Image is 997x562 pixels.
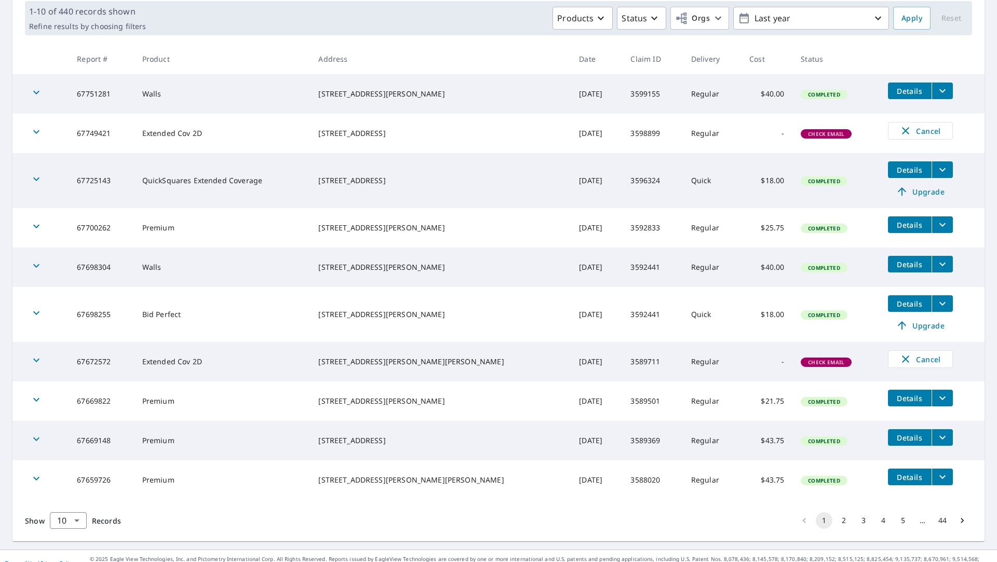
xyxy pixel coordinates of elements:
[888,317,953,334] a: Upgrade
[894,259,925,269] span: Details
[894,165,925,175] span: Details
[134,153,311,208] td: QuickSquares Extended Coverage
[683,342,741,381] td: Regular
[683,153,741,208] td: Quick
[571,153,622,208] td: [DATE]
[683,74,741,114] td: Regular
[888,216,932,233] button: detailsBtn-67700262
[802,130,851,138] span: Check Email
[802,359,851,366] span: Check Email
[69,44,133,74] th: Report #
[571,342,622,381] td: [DATE]
[622,153,682,208] td: 3596324
[69,460,133,500] td: 67659726
[899,125,942,137] span: Cancel
[934,512,951,529] button: Go to page 44
[571,287,622,342] td: [DATE]
[69,74,133,114] td: 67751281
[888,469,932,485] button: detailsBtn-67659726
[741,248,792,287] td: $40.00
[888,350,953,368] button: Cancel
[901,12,922,25] span: Apply
[69,342,133,381] td: 67672572
[29,5,146,18] p: 1-10 of 440 records shown
[571,114,622,153] td: [DATE]
[802,177,846,185] span: Completed
[134,248,311,287] td: Walls
[134,421,311,460] td: Premium
[622,460,682,500] td: 3588020
[683,460,741,500] td: Regular
[888,256,932,272] button: detailsBtn-67698304
[557,12,594,24] p: Products
[318,309,562,320] div: [STREET_ADDRESS][PERSON_NAME]
[792,44,879,74] th: Status
[622,287,682,342] td: 3592441
[794,512,972,529] nav: pagination navigation
[888,83,932,99] button: detailsBtn-67751281
[894,393,925,403] span: Details
[622,74,682,114] td: 3599155
[802,477,846,484] span: Completed
[895,512,911,529] button: Go to page 5
[894,472,925,482] span: Details
[932,429,953,446] button: filesDropdownBtn-67669148
[741,287,792,342] td: $18.00
[932,390,953,406] button: filesDropdownBtn-67669822
[622,114,682,153] td: 3598899
[750,9,872,28] p: Last year
[622,342,682,381] td: 3589711
[741,208,792,248] td: $25.75
[932,83,953,99] button: filesDropdownBtn-67751281
[670,7,729,30] button: Orgs
[69,248,133,287] td: 67698304
[571,381,622,421] td: [DATE]
[683,381,741,421] td: Regular
[683,208,741,248] td: Regular
[318,223,562,233] div: [STREET_ADDRESS][PERSON_NAME]
[69,287,133,342] td: 67698255
[802,311,846,319] span: Completed
[802,91,846,98] span: Completed
[134,381,311,421] td: Premium
[318,128,562,139] div: [STREET_ADDRESS]
[134,342,311,381] td: Extended Cov 2D
[318,89,562,99] div: [STREET_ADDRESS][PERSON_NAME]
[894,220,925,230] span: Details
[954,512,971,529] button: Go to next page
[69,114,133,153] td: 67749421
[894,299,925,309] span: Details
[894,319,947,332] span: Upgrade
[134,114,311,153] td: Extended Cov 2D
[571,208,622,248] td: [DATE]
[932,256,953,272] button: filesDropdownBtn-67698304
[571,460,622,500] td: [DATE]
[875,512,892,529] button: Go to page 4
[802,398,846,405] span: Completed
[318,357,562,367] div: [STREET_ADDRESS][PERSON_NAME][PERSON_NAME]
[318,175,562,186] div: [STREET_ADDRESS]
[683,421,741,460] td: Regular
[741,342,792,381] td: -
[836,512,852,529] button: Go to page 2
[733,7,889,30] button: Last year
[571,44,622,74] th: Date
[69,153,133,208] td: 67725143
[932,469,953,485] button: filesDropdownBtn-67659726
[932,295,953,312] button: filesDropdownBtn-67698255
[683,44,741,74] th: Delivery
[888,122,953,140] button: Cancel
[92,516,121,526] span: Records
[50,512,87,529] div: Show 10 records
[932,161,953,178] button: filesDropdownBtn-67725143
[310,44,571,74] th: Address
[622,12,647,24] p: Status
[69,421,133,460] td: 67669148
[894,185,947,198] span: Upgrade
[622,381,682,421] td: 3589501
[888,429,932,446] button: detailsBtn-67669148
[893,7,931,30] button: Apply
[553,7,613,30] button: Products
[617,7,666,30] button: Status
[888,295,932,312] button: detailsBtn-67698255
